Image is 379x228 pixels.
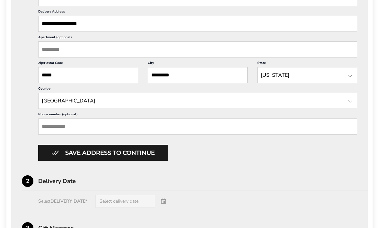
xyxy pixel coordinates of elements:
label: Phone number (optional) [38,112,357,118]
input: Apartment [38,41,357,57]
label: Zip/Postal Code [38,61,138,67]
input: Delivery Address [38,16,357,32]
input: State [257,67,357,83]
label: Country [38,86,357,93]
div: 2 [22,175,33,187]
label: City [148,61,248,67]
div: Delivery Date [38,178,368,184]
input: City [148,67,248,83]
input: ZIP [38,67,138,83]
label: Apartment (optional) [38,35,357,41]
button: Button save address [38,145,168,161]
label: Delivery Address [38,9,357,16]
label: State [257,61,357,67]
input: State [38,93,357,109]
